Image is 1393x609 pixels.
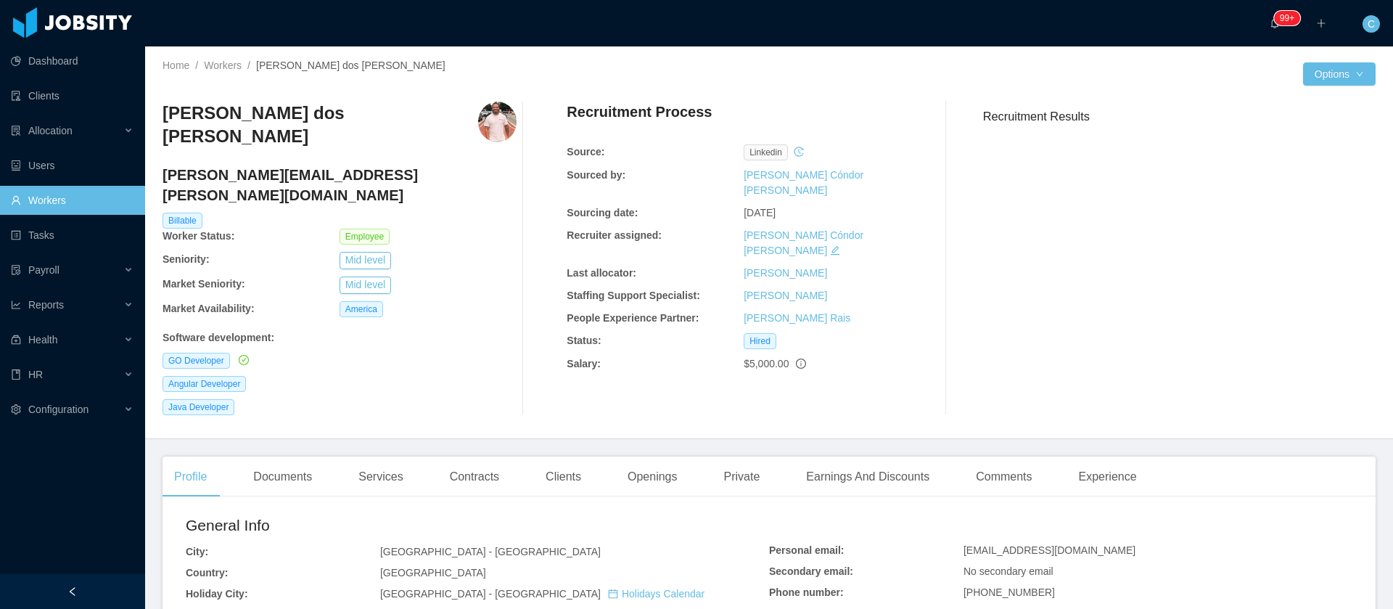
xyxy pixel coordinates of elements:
span: / [247,60,250,71]
i: icon: bell [1270,18,1280,28]
span: [GEOGRAPHIC_DATA] - [GEOGRAPHIC_DATA] [380,546,601,557]
sup: 196 [1274,11,1300,25]
b: Worker Status: [163,230,234,242]
div: Experience [1067,457,1148,497]
i: icon: medicine-box [11,335,21,345]
b: Country: [186,567,228,579]
span: No secondary email [963,565,1053,577]
span: Employee [340,229,390,245]
b: Sourced by: [567,169,625,181]
div: Openings [616,457,689,497]
b: Holiday City: [186,588,248,600]
div: Services [347,457,414,497]
button: Mid level [340,252,391,269]
a: icon: userWorkers [11,186,133,215]
div: Clients [534,457,593,497]
i: icon: setting [11,404,21,414]
span: Allocation [28,125,73,136]
span: [DATE] [744,207,776,218]
a: icon: check-circle [236,354,249,366]
b: City: [186,546,208,557]
a: [PERSON_NAME] [744,290,827,301]
b: Source: [567,146,604,158]
span: [EMAIL_ADDRESS][DOMAIN_NAME] [963,544,1135,556]
i: icon: solution [11,126,21,136]
b: Salary: [567,358,601,369]
b: Recruiter assigned: [567,229,662,241]
b: People Experience Partner: [567,312,699,324]
i: icon: check-circle [239,355,249,365]
span: Health [28,334,57,346]
i: icon: book [11,369,21,380]
i: icon: calendar [608,589,618,599]
span: HR [28,369,43,380]
b: Market Availability: [163,303,255,314]
span: linkedin [744,144,788,160]
b: Seniority: [163,253,210,265]
span: GO Developer [163,353,230,369]
a: icon: profileTasks [11,221,133,250]
i: icon: line-chart [11,300,21,310]
span: C [1368,15,1375,33]
b: Personal email: [769,544,845,556]
span: [GEOGRAPHIC_DATA] [380,567,486,579]
span: Configuration [28,404,89,415]
img: 84db720f-c695-4829-bed4-d6f0ec97705c_67b4f24a44478-400w.png [478,102,517,142]
span: $5,000.00 [744,358,789,369]
div: Private [712,457,772,497]
i: icon: edit [830,245,840,256]
span: Java Developer [163,399,234,415]
i: icon: plus [1316,18,1326,28]
b: Secondary email: [769,565,853,577]
a: [PERSON_NAME] [744,267,827,279]
a: icon: auditClients [11,81,133,110]
b: Status: [567,335,601,346]
i: icon: history [794,147,804,157]
span: America [340,301,383,317]
b: Phone number: [769,586,844,598]
span: Billable [163,213,202,229]
a: icon: pie-chartDashboard [11,46,133,75]
span: [GEOGRAPHIC_DATA] - [GEOGRAPHIC_DATA] [380,588,704,600]
a: [PERSON_NAME] Cóndor [PERSON_NAME] [744,229,863,256]
div: Documents [242,457,324,497]
a: icon: robotUsers [11,151,133,180]
h2: General Info [186,514,769,537]
b: Software development : [163,332,274,343]
i: icon: file-protect [11,265,21,275]
span: Payroll [28,264,59,276]
b: Market Seniority: [163,278,245,290]
span: Hired [744,333,776,349]
a: Workers [204,60,242,71]
h3: [PERSON_NAME] dos [PERSON_NAME] [163,102,478,149]
h3: Recruitment Results [983,107,1376,126]
div: Earnings And Discounts [794,457,941,497]
span: [PHONE_NUMBER] [963,586,1055,598]
a: Home [163,60,189,71]
span: info-circle [796,359,806,369]
div: Profile [163,457,218,497]
span: / [195,60,198,71]
span: Angular Developer [163,376,246,392]
button: Optionsicon: down [1303,62,1376,86]
span: [PERSON_NAME] dos [PERSON_NAME] [256,60,445,71]
h4: Recruitment Process [567,102,712,122]
b: Staffing Support Specialist: [567,290,700,301]
b: Sourcing date: [567,207,638,218]
button: Mid level [340,277,391,294]
div: Contracts [438,457,511,497]
b: Last allocator: [567,267,636,279]
a: icon: calendarHolidays Calendar [608,588,704,600]
span: Reports [28,299,64,311]
div: Comments [964,457,1043,497]
a: [PERSON_NAME] Rais [744,312,850,324]
h4: [PERSON_NAME][EMAIL_ADDRESS][PERSON_NAME][DOMAIN_NAME] [163,165,517,205]
a: [PERSON_NAME] Cóndor [PERSON_NAME] [744,169,863,196]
